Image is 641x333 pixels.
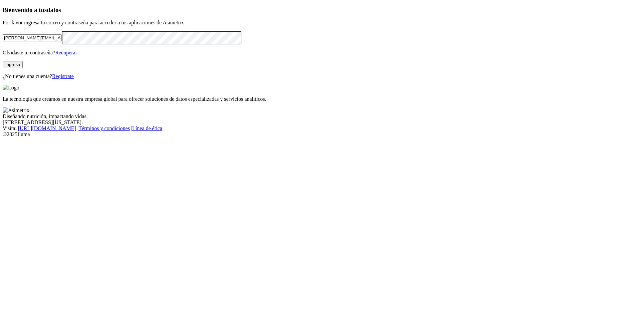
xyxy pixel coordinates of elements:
h3: Bienvenido a tus [3,6,638,14]
div: Diseñando nutrición, impactando vidas. [3,113,638,119]
p: ¿No tienes una cuenta? [3,73,638,79]
a: Regístrate [52,73,74,79]
a: [URL][DOMAIN_NAME] [18,125,76,131]
p: Olvidaste tu contraseña? [3,50,638,56]
a: Línea de ética [132,125,162,131]
div: [STREET_ADDRESS][US_STATE]. [3,119,638,125]
p: Por favor ingresa tu correo y contraseña para acceder a tus aplicaciones de Asimetrix: [3,20,638,26]
a: Recuperar [55,50,77,55]
input: Tu correo [3,34,62,41]
p: La tecnología que creamos en nuestra empresa global para ofrecer soluciones de datos especializad... [3,96,638,102]
div: Visita : | | [3,125,638,131]
button: Ingresa [3,61,23,68]
div: © 2025 Iluma [3,131,638,137]
img: Asimetrix [3,107,29,113]
img: Logo [3,85,19,91]
a: Términos y condiciones [78,125,130,131]
span: datos [47,6,61,13]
